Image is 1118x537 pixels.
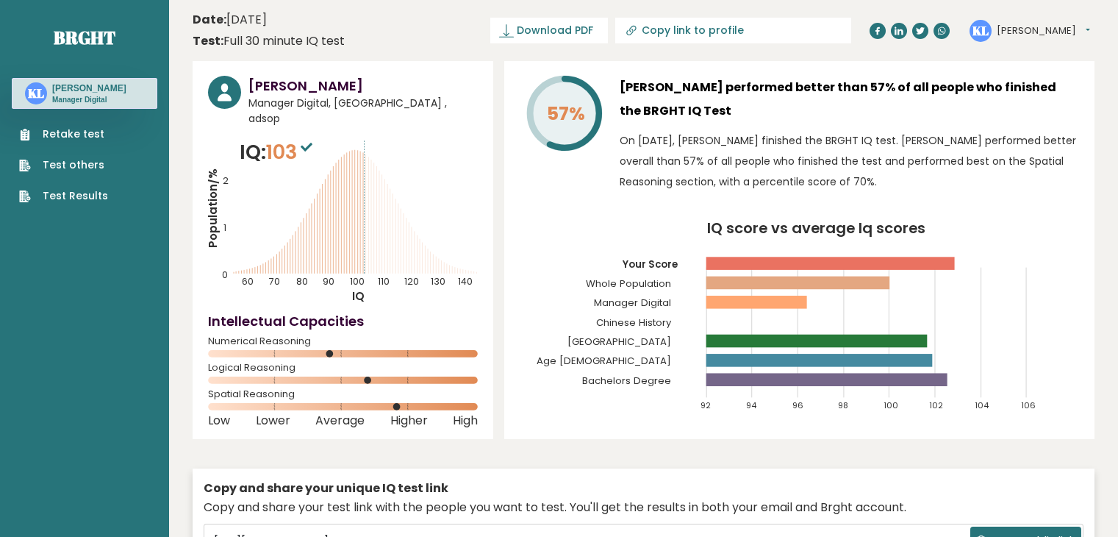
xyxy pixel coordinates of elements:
[193,11,226,28] b: Date:
[28,85,44,102] text: KL
[193,32,345,50] div: Full 30 minute IQ test
[208,365,478,371] span: Logical Reasoning
[567,335,671,349] tspan: [GEOGRAPHIC_DATA]
[223,174,229,187] tspan: 2
[223,221,226,234] tspan: 1
[458,275,473,288] tspan: 140
[222,268,228,281] tspan: 0
[707,218,925,238] tspan: IQ score vs average Iq scores
[884,399,898,411] tspan: 100
[596,316,672,330] tspan: Chinese History
[1021,399,1036,411] tspan: 106
[52,82,126,94] h3: [PERSON_NAME]
[54,26,115,49] a: Brght
[517,23,593,38] span: Download PDF
[296,275,308,288] tspan: 80
[240,138,316,167] p: IQ:
[208,391,478,397] span: Spatial Reasoning
[975,399,989,411] tspan: 104
[547,101,585,127] tspan: 57%
[997,24,1090,38] button: [PERSON_NAME]
[208,311,478,331] h4: Intellectual Capacities
[350,275,365,288] tspan: 100
[490,18,608,43] a: Download PDF
[243,275,254,288] tspan: 60
[972,21,989,38] text: KL
[193,11,267,29] time: [DATE]
[256,418,290,424] span: Lower
[352,288,365,304] tspan: IQ
[620,76,1079,123] h3: [PERSON_NAME] performed better than 57% of all people who finished the BRGHT IQ Test
[586,277,671,291] tspan: Whole Population
[594,296,671,310] tspan: Manager Digital
[746,399,757,411] tspan: 94
[700,399,711,411] tspan: 92
[453,418,478,424] span: High
[620,130,1079,192] p: On [DATE], [PERSON_NAME] finished the BRGHT IQ test. [PERSON_NAME] performed better overall than ...
[204,480,1083,497] div: Copy and share your unique IQ test link
[622,257,678,271] tspan: Your Score
[390,418,428,424] span: Higher
[204,499,1083,516] div: Copy and share your test link with the people you want to test. You'll get the results in both yo...
[431,275,445,288] tspan: 130
[248,76,478,96] h3: [PERSON_NAME]
[205,168,221,248] tspan: Population/%
[404,275,419,288] tspan: 120
[248,96,478,127] span: Manager Digital, [GEOGRAPHIC_DATA] , adsop
[266,138,316,166] span: 103
[537,354,671,368] tspan: Age [DEMOGRAPHIC_DATA]
[315,418,365,424] span: Average
[208,418,230,424] span: Low
[929,399,943,411] tspan: 102
[208,338,478,344] span: Numerical Reasoning
[792,399,803,411] tspan: 96
[323,275,334,288] tspan: 90
[838,399,848,411] tspan: 98
[269,275,280,288] tspan: 70
[19,188,108,204] a: Test Results
[19,157,108,173] a: Test others
[193,32,223,49] b: Test:
[52,95,126,105] p: Manager Digital
[378,275,390,288] tspan: 110
[582,374,671,388] tspan: Bachelors Degree
[19,127,108,142] a: Retake test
